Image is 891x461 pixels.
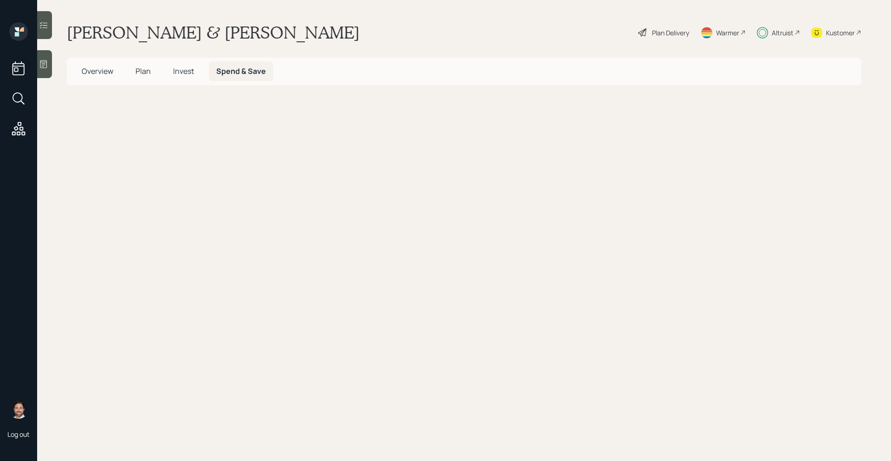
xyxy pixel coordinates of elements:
[7,430,30,439] div: Log out
[826,28,855,38] div: Kustomer
[173,66,194,76] span: Invest
[136,66,151,76] span: Plan
[216,66,266,76] span: Spend & Save
[772,28,794,38] div: Altruist
[716,28,739,38] div: Warmer
[652,28,689,38] div: Plan Delivery
[67,22,360,43] h1: [PERSON_NAME] & [PERSON_NAME]
[82,66,113,76] span: Overview
[9,400,28,419] img: michael-russo-headshot.png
